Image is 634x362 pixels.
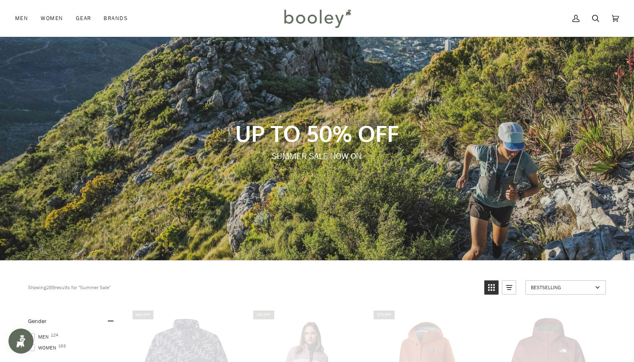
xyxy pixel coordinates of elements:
div: Showing results for "Summer Sale" [28,280,478,295]
span: Women [41,14,63,23]
span: Brands [104,14,128,23]
p: SUMMER SALE NOW ON [130,150,504,162]
a: View grid mode [484,280,499,295]
iframe: Button to open loyalty program pop-up [8,329,34,354]
a: View list mode [502,280,516,295]
span: Gear [76,14,91,23]
span: Gender [28,317,47,325]
p: UP TO 50% OFF [130,119,504,147]
a: Sort options [525,280,606,295]
img: Booley [281,6,354,31]
span: Women [28,344,59,352]
b: 289 [46,284,55,291]
span: Men [15,14,28,23]
span: Bestselling [531,284,592,291]
span: Men [28,333,51,341]
span: 124 [51,333,58,337]
span: 163 [58,344,66,348]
